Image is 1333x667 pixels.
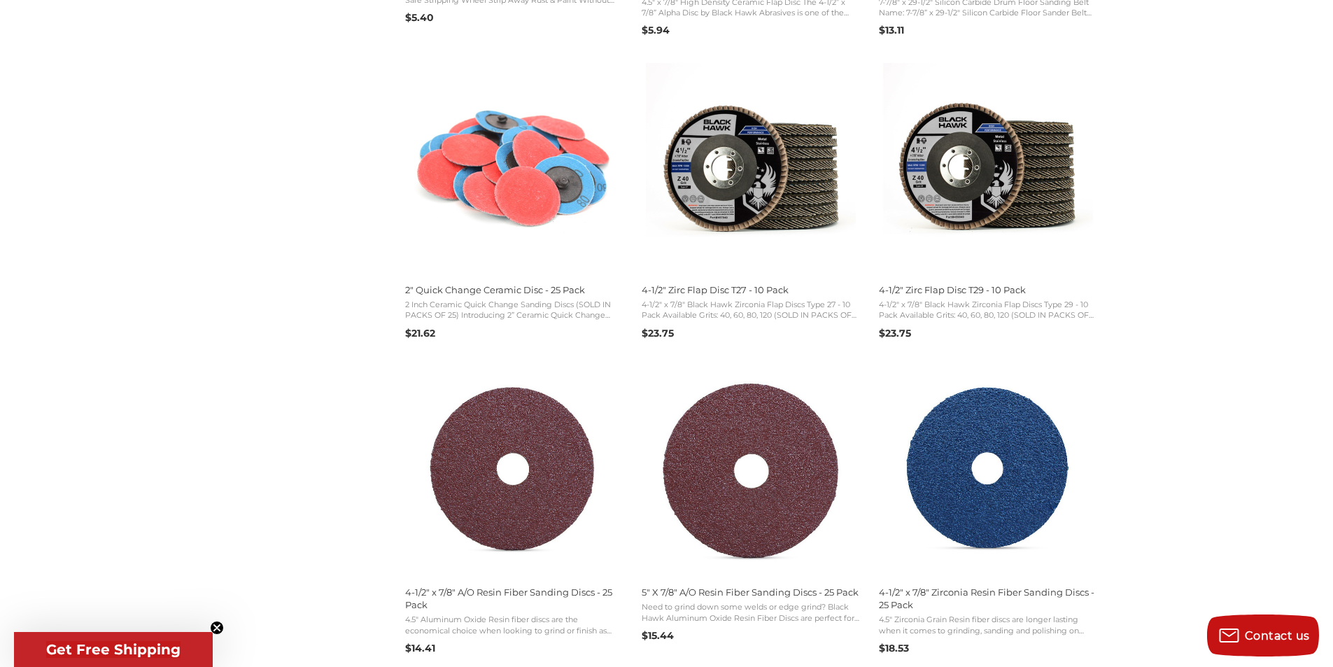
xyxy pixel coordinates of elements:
span: Get Free Shipping [46,641,181,658]
span: $21.62 [405,327,435,339]
span: $18.53 [879,642,909,654]
span: $5.94 [642,24,670,36]
button: Contact us [1207,615,1319,657]
a: 4-1/2 [877,365,1099,659]
a: 4-1/2 [640,63,862,344]
span: $23.75 [879,327,911,339]
span: 2 Inch Ceramic Quick Change Sanding Discs (SOLD IN PACKS OF 25) Introducing 2” Ceramic Quick Chan... [405,300,623,321]
span: 4-1/2" x 7/8" A/O Resin Fiber Sanding Discs - 25 Pack [405,586,623,611]
span: 4.5" Zirconia Grain Resin fiber discs are longer lasting when it comes to grinding, sanding and p... [879,615,1097,636]
span: 4-1/2" Zirc Flap Disc T27 - 10 Pack [642,283,860,296]
span: 4.5" Aluminum Oxide Resin fiber discs are the economical choice when looking to grind or finish a... [405,615,623,636]
a: 2 [403,63,626,344]
span: 4-1/2" x 7/8" Zirconia Resin Fiber Sanding Discs - 25 Pack [879,586,1097,611]
img: 4.5 inch resin fiber disc [408,365,621,575]
span: 5" X 7/8" A/O Resin Fiber Sanding Discs - 25 Pack [642,586,860,598]
span: $15.44 [642,629,674,642]
button: Close teaser [210,621,224,635]
img: 4-1/2" zirc resin fiber disc [882,365,1094,575]
div: Get Free ShippingClose teaser [14,632,213,667]
a: 4-1/2 [403,365,626,659]
span: Contact us [1245,629,1310,643]
a: 4-1/2 [877,63,1099,344]
span: 4-1/2" x 7/8" Black Hawk Zirconia Flap Discs Type 29 - 10 Pack Available Grits: 40, 60, 80, 120 (... [879,300,1097,321]
a: 5 [640,365,862,647]
span: 2" Quick Change Ceramic Disc - 25 Pack [405,283,623,296]
span: $13.11 [879,24,904,36]
span: $5.40 [405,11,434,24]
span: Need to grind down some welds or edge grind? Black Hawk Aluminum Oxide Resin Fiber Discs are perf... [642,602,860,624]
span: 4-1/2" Zirc Flap Disc T29 - 10 Pack [879,283,1097,296]
span: 4-1/2" x 7/8" Black Hawk Zirconia Flap Discs Type 27 - 10 Pack Available Grits: 40, 60, 80, 120 (... [642,300,860,321]
span: $14.41 [405,642,435,654]
span: $23.75 [642,327,674,339]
